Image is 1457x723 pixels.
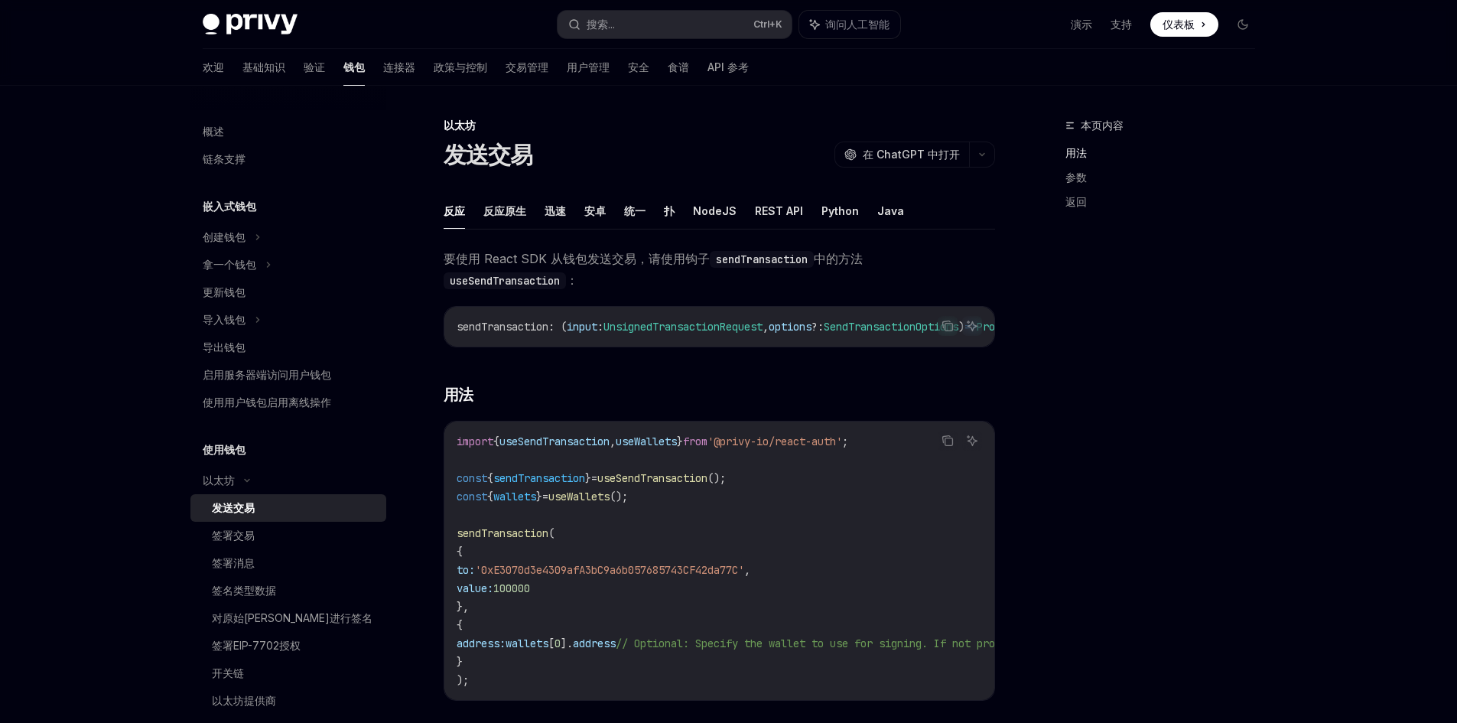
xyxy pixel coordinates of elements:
span: wallets [493,490,536,503]
font: 仪表板 [1163,18,1195,31]
a: 链条支撑 [190,145,386,173]
font: 用法 [1065,146,1087,159]
span: { [487,471,493,485]
button: 询问人工智能 [962,431,982,451]
a: 安全 [628,49,649,86]
a: 签署交易 [190,522,386,549]
font: Python [821,204,859,217]
font: 本页内容 [1081,119,1124,132]
font: 拿一个钱包 [203,258,256,271]
a: 签名类型数据 [190,577,386,604]
span: ( [548,526,555,540]
font: 更新钱包 [203,285,246,298]
a: 对原始[PERSON_NAME]进行签名 [190,604,386,632]
span: useWallets [548,490,610,503]
span: (); [707,471,726,485]
font: 发送交易 [212,501,255,514]
font: 统一 [624,204,646,217]
span: , [763,320,769,334]
font: 签署消息 [212,556,255,569]
button: 搜索...Ctrl+K [558,11,792,38]
span: }, [457,600,469,614]
span: ) [958,320,964,334]
a: 开关链 [190,659,386,687]
font: 对原始[PERSON_NAME]进行签名 [212,611,372,624]
font: 使用用户钱包启用离线操作 [203,396,331,409]
a: 签署EIP-7702授权 [190,632,386,659]
font: 反应原生 [483,204,526,217]
span: { [457,618,463,632]
span: useWallets [616,435,677,448]
span: '0xE3070d3e4309afA3bC9a6b057685743CF42da77C' [475,563,744,577]
font: 连接器 [383,60,415,73]
span: , [744,563,750,577]
span: value: [457,581,493,595]
a: 钱包 [343,49,365,86]
span: sendTransaction [457,526,548,540]
span: wallets [506,637,548,650]
span: , [610,435,616,448]
button: 迅速 [545,193,566,229]
button: 询问人工智能 [962,316,982,336]
span: : [597,320,603,334]
font: 链条支撑 [203,152,246,165]
font: 询问人工智能 [825,18,889,31]
a: 导出钱包 [190,334,386,361]
code: useSendTransaction [444,272,566,289]
span: const [457,471,487,485]
span: } [677,435,683,448]
a: 政策与控制 [434,49,487,86]
span: { [493,435,499,448]
button: 反应 [444,193,465,229]
font: 政策与控制 [434,60,487,73]
span: from [683,435,707,448]
code: sendTransaction [710,251,814,268]
span: to: [457,563,475,577]
span: 100000 [493,581,530,595]
font: 中的方法 [814,251,863,266]
a: 更新钱包 [190,278,386,306]
button: 切换暗模式 [1231,12,1255,37]
span: sendTransaction [457,320,548,334]
font: 导入钱包 [203,313,246,326]
button: 询问人工智能 [799,11,900,38]
font: 使用钱包 [203,443,246,456]
font: 交易管理 [506,60,548,73]
a: 启用服务器端访问用户钱包 [190,361,386,389]
a: 以太坊提供商 [190,687,386,715]
font: 验证 [304,60,325,73]
button: 复制代码块中的内容 [938,316,958,336]
font: 搜索... [587,18,615,31]
font: 返回 [1065,195,1087,208]
a: 基础知识 [242,49,285,86]
a: 演示 [1071,17,1092,32]
span: : ( [548,320,567,334]
font: 要使用 React SDK 从钱包发送交易，请使用钩子 [444,251,710,266]
font: 签署交易 [212,529,255,542]
a: 用法 [1065,141,1267,165]
button: 安卓 [584,193,606,229]
span: UnsignedTransactionRequest [603,320,763,334]
span: useSendTransaction [597,471,707,485]
a: 支持 [1111,17,1132,32]
font: 概述 [203,125,224,138]
font: 用法 [444,386,473,404]
button: NodeJS [693,193,737,229]
span: options [769,320,811,334]
span: address [573,637,616,650]
span: ]. [561,637,573,650]
button: Java [877,193,904,229]
font: 嵌入式钱包 [203,200,256,213]
font: 迅速 [545,204,566,217]
font: NodeJS [693,204,737,217]
button: 复制代码块中的内容 [938,431,958,451]
span: } [457,655,463,669]
a: 仪表板 [1150,12,1218,37]
font: Ctrl [753,18,769,30]
span: } [585,471,591,485]
font: 安卓 [584,204,606,217]
span: input [567,320,597,334]
font: 在 ChatGPT 中打开 [863,148,960,161]
font: REST API [755,204,803,217]
font: 以太坊 [444,119,476,132]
